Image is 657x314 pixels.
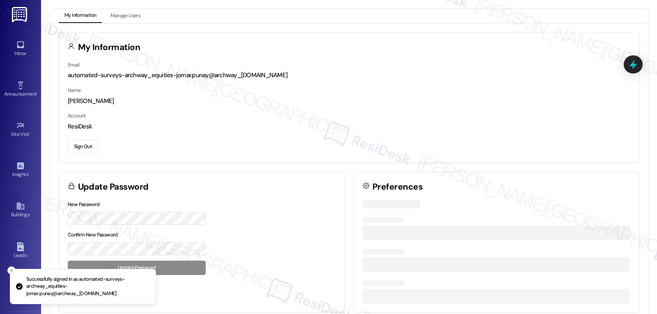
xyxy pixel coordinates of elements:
[78,43,140,52] h3: My Information
[26,276,149,298] p: Successfully signed in as automated-surveys-archway_equities-jomar.punay@archway_[DOMAIN_NAME]
[4,240,37,262] a: Leads
[105,9,146,23] button: Manage Users
[37,90,38,96] span: •
[68,122,630,131] div: ResiDesk
[4,159,37,181] a: Insights •
[68,97,630,105] div: [PERSON_NAME]
[68,140,98,154] button: Sign Out
[68,87,81,94] label: Name
[4,119,37,141] a: Site Visit •
[4,38,37,60] a: Inbox
[7,266,16,275] button: Close toast
[68,62,79,68] label: Email
[68,112,86,119] label: Account
[68,71,630,80] div: automated-surveys-archway_equities-jomar.punay@archway_[DOMAIN_NAME]
[28,170,30,176] span: •
[4,199,37,221] a: Buildings
[30,130,31,136] span: •
[68,231,118,238] label: Confirm New Password
[68,201,100,208] label: New Password
[4,280,37,302] a: Templates •
[59,9,102,23] button: My Information
[78,183,149,191] h3: Update Password
[12,7,29,22] img: ResiDesk Logo
[372,183,423,191] h3: Preferences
